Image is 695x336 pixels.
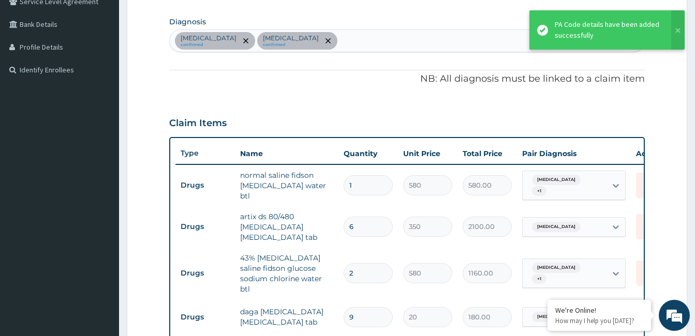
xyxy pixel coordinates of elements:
[181,42,236,48] small: confirmed
[170,5,195,30] div: Minimize live chat window
[532,222,581,232] span: [MEDICAL_DATA]
[517,143,631,164] th: Pair Diagnosis
[532,312,581,322] span: [MEDICAL_DATA]
[175,217,235,236] td: Drugs
[555,306,643,315] div: We're Online!
[169,17,206,27] label: Diagnosis
[235,206,338,248] td: artix ds 80/480 [MEDICAL_DATA] [MEDICAL_DATA] tab
[532,274,546,284] span: + 1
[175,144,235,163] th: Type
[338,143,398,164] th: Quantity
[235,165,338,206] td: normal saline fidson [MEDICAL_DATA] water btl
[263,34,319,42] p: [MEDICAL_DATA]
[175,308,235,327] td: Drugs
[235,143,338,164] th: Name
[235,301,338,332] td: daga [MEDICAL_DATA] [MEDICAL_DATA] tab
[555,19,661,41] div: PA Code details have been added successfully
[532,175,581,185] span: [MEDICAL_DATA]
[241,36,250,45] span: remove selection option
[19,52,42,78] img: d_794563401_company_1708531726252_794563401
[5,225,197,262] textarea: Type your message and hit 'Enter'
[532,186,546,196] span: + 1
[181,34,236,42] p: [MEDICAL_DATA]
[631,143,683,164] th: Actions
[457,143,517,164] th: Total Price
[60,102,143,206] span: We're online!
[235,248,338,299] td: 43% [MEDICAL_DATA] saline fidson glucose sodium chlorine water btl
[169,72,645,86] p: NB: All diagnosis must be linked to a claim item
[169,118,227,129] h3: Claim Items
[263,42,319,48] small: confirmed
[555,316,643,325] p: How may I help you today?
[323,36,333,45] span: remove selection option
[54,58,174,71] div: Chat with us now
[398,143,457,164] th: Unit Price
[175,176,235,195] td: Drugs
[175,264,235,283] td: Drugs
[532,263,581,273] span: [MEDICAL_DATA]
